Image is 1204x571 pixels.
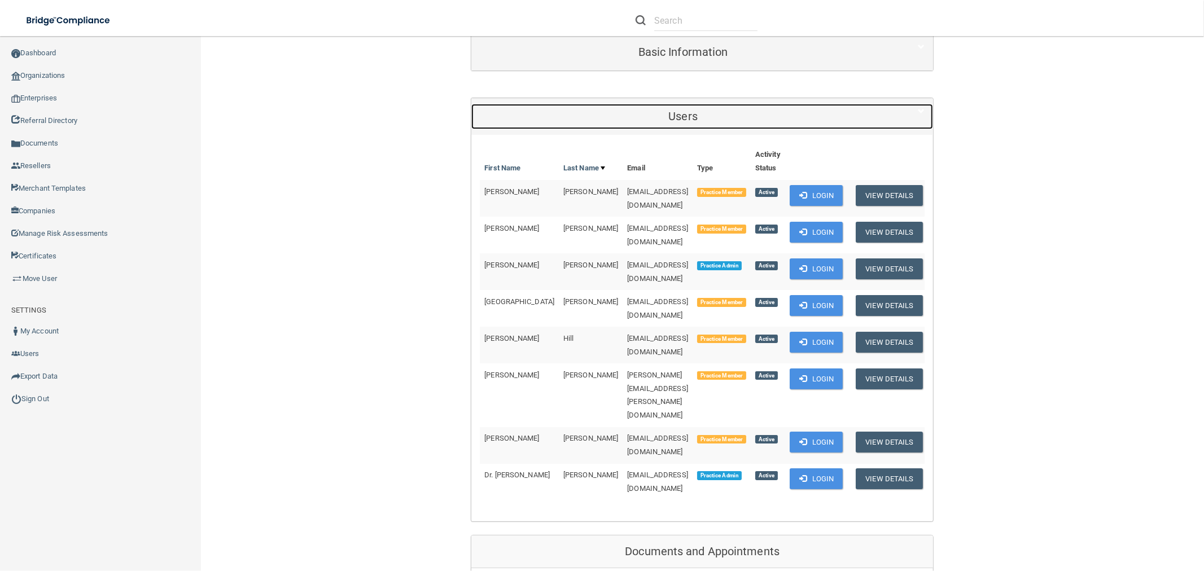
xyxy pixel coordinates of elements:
[484,161,520,175] a: First Name
[697,471,742,480] span: Practice Admin
[627,471,688,493] span: [EMAIL_ADDRESS][DOMAIN_NAME]
[484,334,539,342] span: [PERSON_NAME]
[11,139,20,148] img: icon-documents.8dae5593.png
[484,261,539,269] span: [PERSON_NAME]
[790,468,843,489] button: Login
[484,434,539,442] span: [PERSON_NAME]
[697,335,746,344] span: Practice Member
[11,49,20,58] img: ic_dashboard_dark.d01f4a41.png
[563,297,618,306] span: [PERSON_NAME]
[11,327,20,336] img: ic_user_dark.df1a06c3.png
[627,371,688,420] span: [PERSON_NAME][EMAIL_ADDRESS][PERSON_NAME][DOMAIN_NAME]
[790,222,843,243] button: Login
[484,224,539,232] span: [PERSON_NAME]
[790,368,843,389] button: Login
[790,258,843,279] button: Login
[563,471,618,479] span: [PERSON_NAME]
[856,185,922,206] button: View Details
[484,471,550,479] span: Dr. [PERSON_NAME]
[697,435,746,444] span: Practice Member
[627,434,688,456] span: [EMAIL_ADDRESS][DOMAIN_NAME]
[563,261,618,269] span: [PERSON_NAME]
[627,297,688,319] span: [EMAIL_ADDRESS][DOMAIN_NAME]
[755,298,778,307] span: Active
[11,372,20,381] img: icon-export.b9366987.png
[755,261,778,270] span: Active
[751,143,785,180] th: Activity Status
[11,273,23,284] img: briefcase.64adab9b.png
[697,298,746,307] span: Practice Member
[856,432,922,453] button: View Details
[790,332,843,353] button: Login
[755,471,778,480] span: Active
[563,224,618,232] span: [PERSON_NAME]
[563,187,618,196] span: [PERSON_NAME]
[697,261,742,270] span: Practice Admin
[856,295,922,316] button: View Details
[627,187,688,209] span: [EMAIL_ADDRESS][DOMAIN_NAME]
[693,143,751,180] th: Type
[11,304,46,317] label: SETTINGS
[627,334,688,356] span: [EMAIL_ADDRESS][DOMAIN_NAME]
[697,225,746,234] span: Practice Member
[11,72,20,81] img: organization-icon.f8decf85.png
[484,297,554,306] span: [GEOGRAPHIC_DATA]
[697,188,746,197] span: Practice Member
[11,349,20,358] img: icon-users.e205127d.png
[484,371,539,379] span: [PERSON_NAME]
[755,371,778,380] span: Active
[654,10,758,31] input: Search
[480,110,886,122] h5: Users
[623,143,693,180] th: Email
[17,9,121,32] img: bridge_compliance_login_screen.278c3ca4.svg
[755,188,778,197] span: Active
[790,295,843,316] button: Login
[856,258,922,279] button: View Details
[563,371,618,379] span: [PERSON_NAME]
[563,334,573,342] span: Hill
[755,435,778,444] span: Active
[11,161,20,170] img: ic_reseller.de258add.png
[636,15,646,25] img: ic-search.3b580494.png
[697,371,746,380] span: Practice Member
[856,332,922,353] button: View Details
[563,434,618,442] span: [PERSON_NAME]
[484,187,539,196] span: [PERSON_NAME]
[480,46,886,58] h5: Basic Information
[11,95,20,103] img: enterprise.0d942306.png
[856,368,922,389] button: View Details
[790,185,843,206] button: Login
[480,39,925,65] a: Basic Information
[790,432,843,453] button: Login
[480,104,925,129] a: Users
[627,261,688,283] span: [EMAIL_ADDRESS][DOMAIN_NAME]
[755,335,778,344] span: Active
[11,394,21,404] img: ic_power_dark.7ecde6b1.png
[856,468,922,489] button: View Details
[755,225,778,234] span: Active
[563,161,605,175] a: Last Name
[627,224,688,246] span: [EMAIL_ADDRESS][DOMAIN_NAME]
[471,535,933,568] div: Documents and Appointments
[856,222,922,243] button: View Details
